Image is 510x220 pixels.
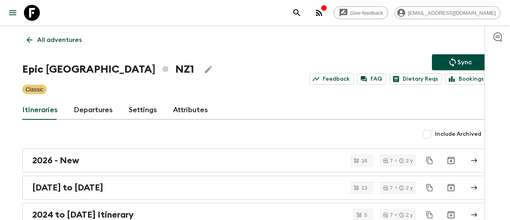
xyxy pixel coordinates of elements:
p: All adventures [37,35,82,45]
h2: [DATE] to [DATE] [32,182,103,193]
button: Archive [443,180,459,196]
div: 7 [383,212,392,218]
p: Classic [25,85,43,93]
div: 2 y [399,185,413,190]
button: Edit Adventure Title [200,61,216,77]
span: Include Archived [435,130,481,138]
button: search adventures [289,5,305,21]
a: Departures [74,101,113,120]
span: 16 [357,158,372,163]
a: Feedback [309,73,354,85]
a: Itineraries [22,101,58,120]
button: Sync adventure departures to the booking engine [432,54,488,70]
a: FAQ [357,73,386,85]
button: Duplicate [422,180,437,195]
a: 2026 - New [22,149,488,172]
a: All adventures [22,32,86,48]
span: [EMAIL_ADDRESS][DOMAIN_NAME] [404,10,500,16]
div: 2 y [399,212,413,218]
div: 2 y [399,158,413,163]
button: Duplicate [422,153,437,168]
a: [DATE] to [DATE] [22,176,488,200]
span: Give feedback [346,10,388,16]
p: Sync [457,57,472,67]
span: 5 [359,212,372,218]
button: menu [5,5,21,21]
a: Settings [129,101,157,120]
h2: 2024 to [DATE] Itinerary [32,210,134,220]
a: Bookings [445,73,488,85]
div: 7 [383,158,392,163]
a: Give feedback [333,6,388,19]
a: Dietary Reqs [389,73,442,85]
h1: Epic [GEOGRAPHIC_DATA] NZ1 [22,61,194,77]
div: 7 [383,185,392,190]
button: Archive [443,153,459,168]
span: 13 [357,185,372,190]
h2: 2026 - New [32,155,79,166]
div: [EMAIL_ADDRESS][DOMAIN_NAME] [394,6,500,19]
a: Attributes [173,101,208,120]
